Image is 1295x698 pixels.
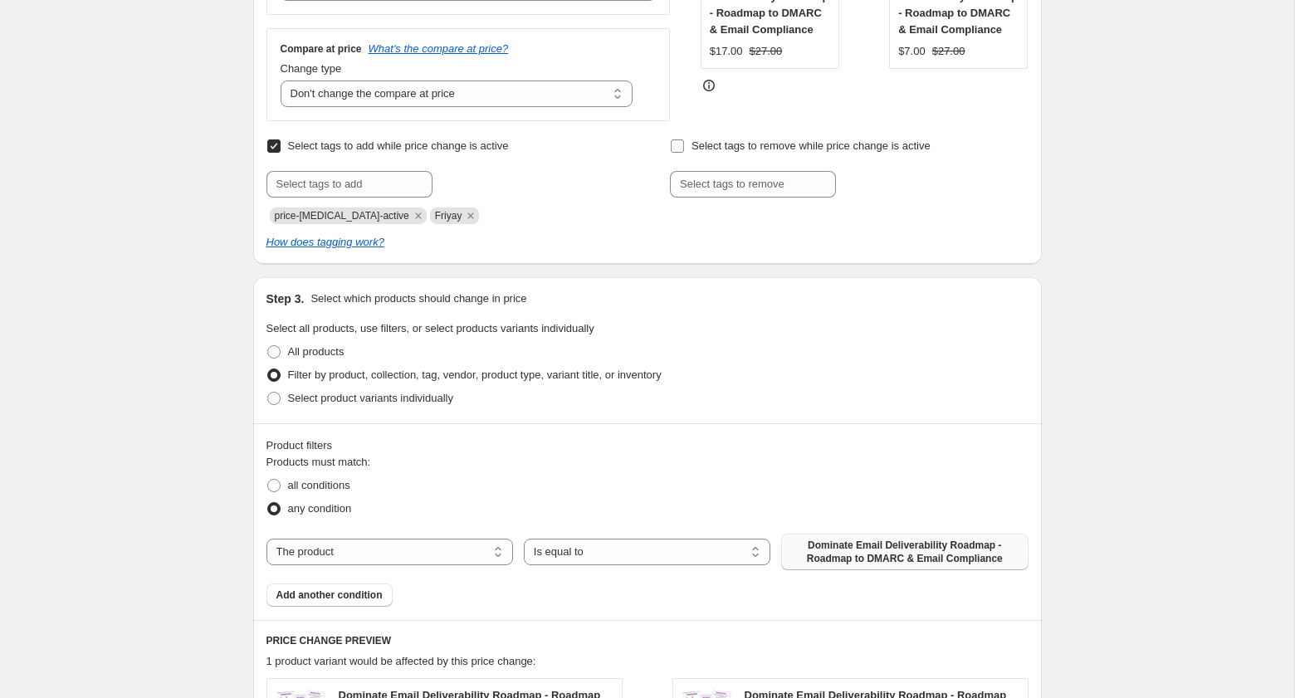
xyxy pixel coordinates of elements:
span: Products must match: [266,456,371,468]
p: Select which products should change in price [310,290,526,307]
span: Dominate Email Deliverability Roadmap - Roadmap to DMARC & Email Compliance [791,539,1018,565]
h3: Compare at price [281,42,362,56]
span: Filter by product, collection, tag, vendor, product type, variant title, or inventory [288,369,662,381]
div: $7.00 [898,43,926,60]
h6: PRICE CHANGE PREVIEW [266,634,1029,647]
div: Product filters [266,437,1029,454]
button: Add another condition [266,583,393,607]
button: Dominate Email Deliverability Roadmap - Roadmap to DMARC & Email Compliance [781,534,1028,570]
button: Remove Friyay [463,208,478,223]
strike: $27.00 [750,43,783,60]
button: What's the compare at price? [369,42,509,55]
span: Friyay [435,210,462,222]
h2: Step 3. [266,290,305,307]
span: Select all products, use filters, or select products variants individually [266,322,594,334]
span: 1 product variant would be affected by this price change: [266,655,536,667]
strike: $27.00 [932,43,965,60]
span: All products [288,345,345,358]
a: How does tagging work? [266,236,384,248]
span: Add another condition [276,588,383,602]
span: Change type [281,62,342,75]
span: any condition [288,502,352,515]
span: Select tags to add while price change is active [288,139,509,152]
input: Select tags to remove [670,171,836,198]
input: Select tags to add [266,171,432,198]
button: Remove price-change-job-active [411,208,426,223]
span: Select tags to remove while price change is active [691,139,931,152]
span: Select product variants individually [288,392,453,404]
span: price-change-job-active [275,210,409,222]
div: $17.00 [710,43,743,60]
span: all conditions [288,479,350,491]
